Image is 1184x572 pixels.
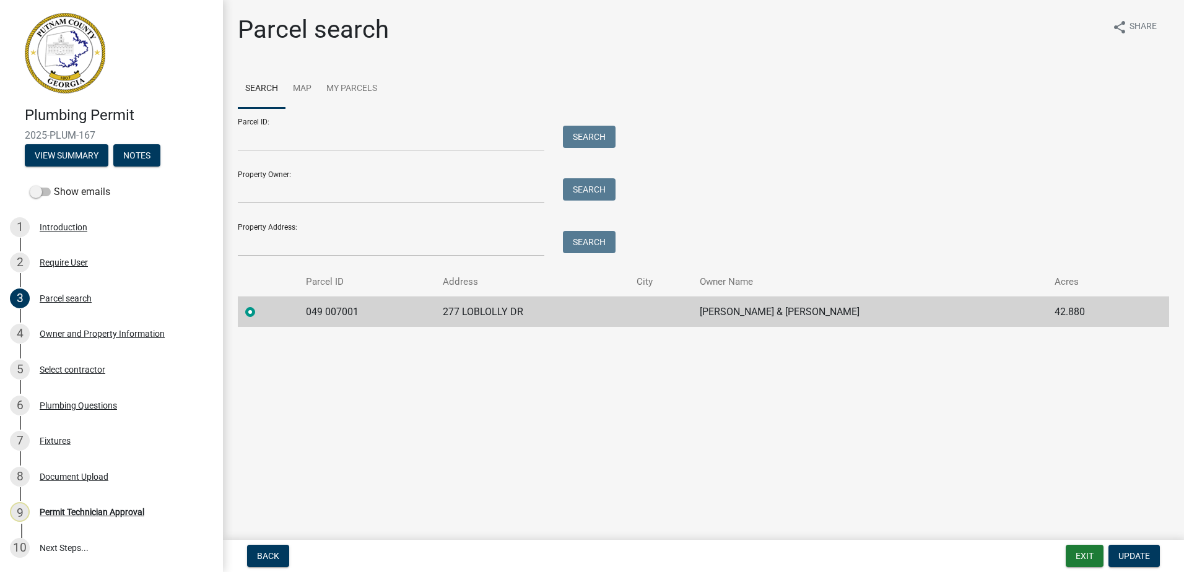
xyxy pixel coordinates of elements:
[1047,267,1139,297] th: Acres
[563,231,616,253] button: Search
[692,267,1047,297] th: Owner Name
[25,13,105,93] img: Putnam County, Georgia
[10,288,30,308] div: 3
[1102,15,1167,39] button: shareShare
[10,467,30,487] div: 8
[629,267,692,297] th: City
[563,126,616,148] button: Search
[238,69,285,109] a: Search
[1108,545,1160,567] button: Update
[25,129,198,141] span: 2025-PLUM-167
[25,151,108,161] wm-modal-confirm: Summary
[435,297,629,327] td: 277 LOBLOLLY DR
[285,69,319,109] a: Map
[10,538,30,558] div: 10
[10,360,30,379] div: 5
[1130,20,1157,35] span: Share
[10,431,30,451] div: 7
[1047,297,1139,327] td: 42.880
[40,258,88,267] div: Require User
[1118,551,1150,561] span: Update
[40,401,117,410] div: Plumbing Questions
[435,267,629,297] th: Address
[40,508,144,516] div: Permit Technician Approval
[113,151,160,161] wm-modal-confirm: Notes
[40,223,87,232] div: Introduction
[10,324,30,344] div: 4
[257,551,279,561] span: Back
[40,329,165,338] div: Owner and Property Information
[40,472,108,481] div: Document Upload
[319,69,385,109] a: My Parcels
[247,545,289,567] button: Back
[298,297,436,327] td: 049 007001
[1112,20,1127,35] i: share
[25,106,213,124] h4: Plumbing Permit
[10,396,30,415] div: 6
[25,144,108,167] button: View Summary
[40,436,71,445] div: Fixtures
[40,365,105,374] div: Select contractor
[30,184,110,199] label: Show emails
[40,294,92,303] div: Parcel search
[10,253,30,272] div: 2
[10,217,30,237] div: 1
[113,144,160,167] button: Notes
[10,502,30,522] div: 9
[298,267,436,297] th: Parcel ID
[1066,545,1103,567] button: Exit
[692,297,1047,327] td: [PERSON_NAME] & [PERSON_NAME]
[563,178,616,201] button: Search
[238,15,389,45] h1: Parcel search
